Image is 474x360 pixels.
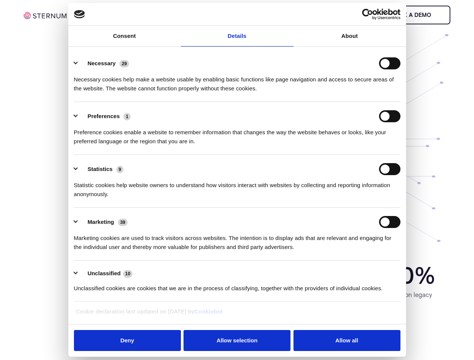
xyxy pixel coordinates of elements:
[74,69,400,93] div: Necessary cookies help make a website usable by enabling basic functions like page navigation and...
[87,60,116,66] label: Necessary
[118,219,128,226] span: 39
[381,6,450,24] a: Book a demo
[74,163,128,175] button: Statistics (9)
[74,330,181,351] button: Deny
[74,278,400,293] div: Unclassified cookies are cookies that we are in the process of classifying, together with the pro...
[230,1,266,28] a: Company
[74,122,400,146] div: Preference cookies enable a website to remember information that changes the way the website beha...
[116,166,123,173] span: 9
[181,1,218,28] a: Resources
[119,60,129,67] span: 29
[74,228,400,252] div: Marketing cookies are used to track visitors across websites. The intention is to display ads tha...
[74,10,85,18] img: logo
[87,166,113,172] label: Statistics
[74,269,137,278] button: Unclassified (10)
[414,263,450,287] span: %
[70,307,404,322] div: Cookie declaration last updated on [DATE] by
[293,330,400,351] button: Allow all
[293,26,406,46] a: About
[134,1,169,28] a: Solutions
[87,113,120,119] label: Preferences
[74,216,132,228] button: Marketing (39)
[24,12,66,19] img: sternum iot
[400,263,414,287] span: 0
[74,175,400,199] div: Statistic cookies help website owners to understand how visitors interact with websites by collec...
[194,308,223,315] a: Cookiebot
[335,9,400,20] a: Usercentrics Cookiebot - opens in a new window
[87,1,122,28] a: Products
[68,26,181,46] a: Consent
[434,12,440,18] img: sternum iot
[74,57,134,69] button: Necessary (29)
[361,290,450,308] div: overhead even on legacy devices
[123,113,131,120] span: 1
[184,330,290,351] button: Allow selection
[181,26,293,46] a: Details
[123,270,133,277] span: 10
[74,110,135,122] button: Preferences (1)
[87,219,114,225] label: Marketing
